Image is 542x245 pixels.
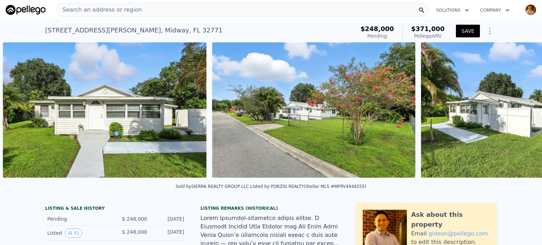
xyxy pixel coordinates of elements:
span: $ 248,000 [122,229,147,235]
img: avatar [525,4,536,16]
button: View historical data [65,228,82,238]
span: Search an address or region [57,6,142,14]
div: Ask about this property [411,210,490,229]
button: Company [475,4,515,17]
div: Pending [47,215,110,222]
a: gideon@pellego.com [428,230,488,237]
img: Pellego [6,5,46,15]
span: $371,000 [411,25,445,32]
span: $ 248,000 [122,216,147,222]
span: $248,000 [361,25,394,32]
div: [STREET_ADDRESS][PERSON_NAME] , Midway , FL 32771 [45,25,223,35]
img: Sale: 167413560 Parcel: 21558606 [212,42,415,178]
button: SAVE [456,25,480,37]
div: Sold by SIERRA REALTY GROUP LLC . [176,184,251,189]
div: [DATE] [153,215,184,222]
div: Listing Remarks (Historical) [200,206,342,211]
div: Listed by PORZIG REALTY (Stellar MLS #MFRV4944255) [250,184,366,189]
div: Pending [361,32,394,39]
div: [DATE] [153,228,184,238]
button: Show Options [483,24,497,38]
img: Sale: 167413560 Parcel: 21558606 [3,42,206,178]
div: LISTING & SALE HISTORY [45,206,186,213]
div: Listed [47,228,110,238]
button: Solutions [430,4,475,17]
div: Pellego ARV [411,32,445,39]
